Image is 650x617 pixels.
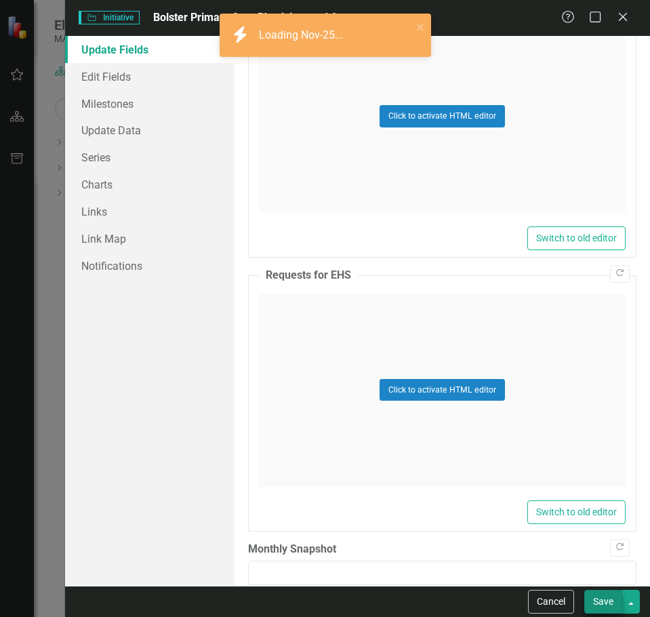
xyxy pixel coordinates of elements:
[79,11,140,24] span: Initiative
[259,268,358,283] legend: Requests for EHS
[248,542,636,557] label: Monthly Snapshot
[65,198,235,225] a: Links
[380,105,505,127] button: Click to activate HTML editor
[584,590,622,614] button: Save
[58,16,361,65] li: Within its workgroups:
[527,226,626,250] button: Switch to old editor
[527,500,626,524] button: Switch to old editor
[65,36,235,63] a: Update Fields
[65,225,235,252] a: Link Map
[65,63,235,90] a: Edit Fields
[528,590,574,614] button: Cancel
[153,11,357,24] span: Bolster Primary Care Physician workforce
[65,252,235,279] a: Notifications
[85,33,361,49] li: Data and Research Workgroup: 7/10
[65,90,235,117] a: Milestones
[259,28,346,43] div: Loading Nov-25...
[65,117,235,144] a: Update Data
[380,379,505,401] button: Click to activate HTML editor
[416,19,426,35] button: close
[65,144,235,171] a: Series
[3,76,361,222] p: The Task Force continues to work on its second deliverable (to develop a standardized set of data...
[85,49,361,65] li: Workforce Workgroup: 7/30
[65,171,235,198] a: Charts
